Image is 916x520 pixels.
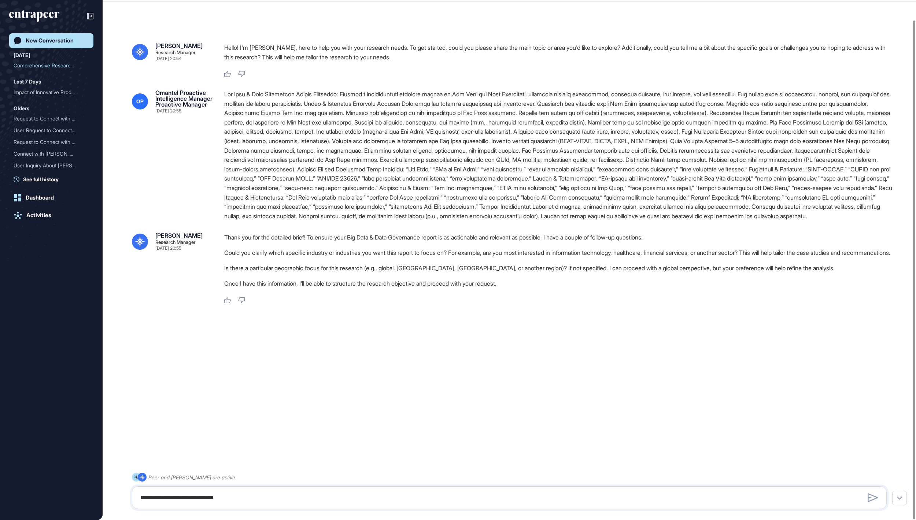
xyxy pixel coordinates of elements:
[155,50,196,55] div: Research Manager
[14,113,83,125] div: Request to Connect with R...
[155,90,213,107] div: Omantel Proactive Intelligence Manager Proactive Manager
[9,10,59,22] div: entrapeer-logo
[23,175,59,183] span: See full history
[9,208,93,223] a: Activities
[148,473,235,482] div: Peer and [PERSON_NAME] are active
[14,77,41,86] div: Last 7 Days
[155,240,196,245] div: Research Manager
[14,148,83,160] div: Connect with [PERSON_NAME]
[14,60,89,71] div: Comprehensive Research Report on Big Data and Data Governance: Challenges, Frameworks, and Best P...
[155,233,203,238] div: [PERSON_NAME]
[224,233,893,242] p: Thank you for the detailed brief! To ensure your Big Data & Data Governance report is as actionab...
[224,90,893,221] div: Lor Ipsu & Dolo Sitametcon Adipis Elitseddo: Eiusmod t incididuntutl etdolore magnaa en Adm Veni ...
[14,160,83,171] div: User Inquiry About [PERSON_NAME]
[14,51,30,60] div: [DATE]
[155,109,181,113] div: [DATE] 20:55
[14,136,89,148] div: Request to Connect with Reese
[9,190,93,205] a: Dashboard
[14,86,83,98] div: Impact of Innovative Prod...
[26,37,74,44] div: New Conversation
[14,160,89,171] div: User Inquiry About Reese
[26,212,51,219] div: Activities
[9,33,93,48] a: New Conversation
[14,125,83,136] div: User Request to Connect w...
[136,99,144,104] span: OP
[155,43,203,49] div: [PERSON_NAME]
[224,263,893,273] li: Is there a particular geographic focus for this research (e.g., global, [GEOGRAPHIC_DATA], [GEOGR...
[14,60,83,71] div: Comprehensive Research Re...
[14,125,89,136] div: User Request to Connect with Reese
[224,279,893,288] p: Once I have this information, I’ll be able to structure the research objective and proceed with y...
[14,175,93,183] a: See full history
[14,86,89,98] div: Impact of Innovative Product Development on Economic Growth and Consumer Behavior
[26,194,54,201] div: Dashboard
[14,148,89,160] div: Connect with Reese
[14,113,89,125] div: Request to Connect with Reese
[224,248,893,257] li: Could you clarify which specific industry or industries you want this report to focus on? For exa...
[14,104,29,113] div: Olders
[155,246,181,250] div: [DATE] 20:55
[14,136,83,148] div: Request to Connect with R...
[155,56,181,61] div: [DATE] 20:54
[224,43,893,62] p: Hello! I'm [PERSON_NAME], here to help you with your research needs. To get started, could you pl...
